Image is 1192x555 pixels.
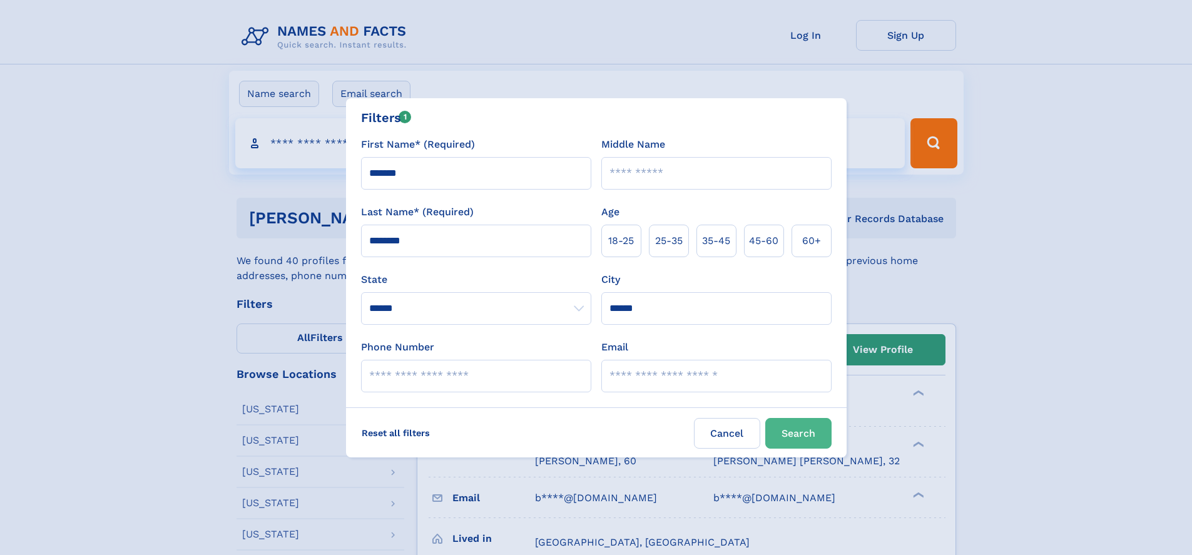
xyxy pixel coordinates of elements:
label: First Name* (Required) [361,137,475,152]
span: 45‑60 [749,233,778,248]
label: Middle Name [601,137,665,152]
label: City [601,272,620,287]
button: Search [765,418,832,449]
label: Last Name* (Required) [361,205,474,220]
span: 18‑25 [608,233,634,248]
label: Reset all filters [354,418,438,448]
span: 35‑45 [702,233,730,248]
span: 25‑35 [655,233,683,248]
label: Age [601,205,619,220]
label: Phone Number [361,340,434,355]
div: Filters [361,108,412,127]
label: Cancel [694,418,760,449]
span: 60+ [802,233,821,248]
label: Email [601,340,628,355]
label: State [361,272,591,287]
